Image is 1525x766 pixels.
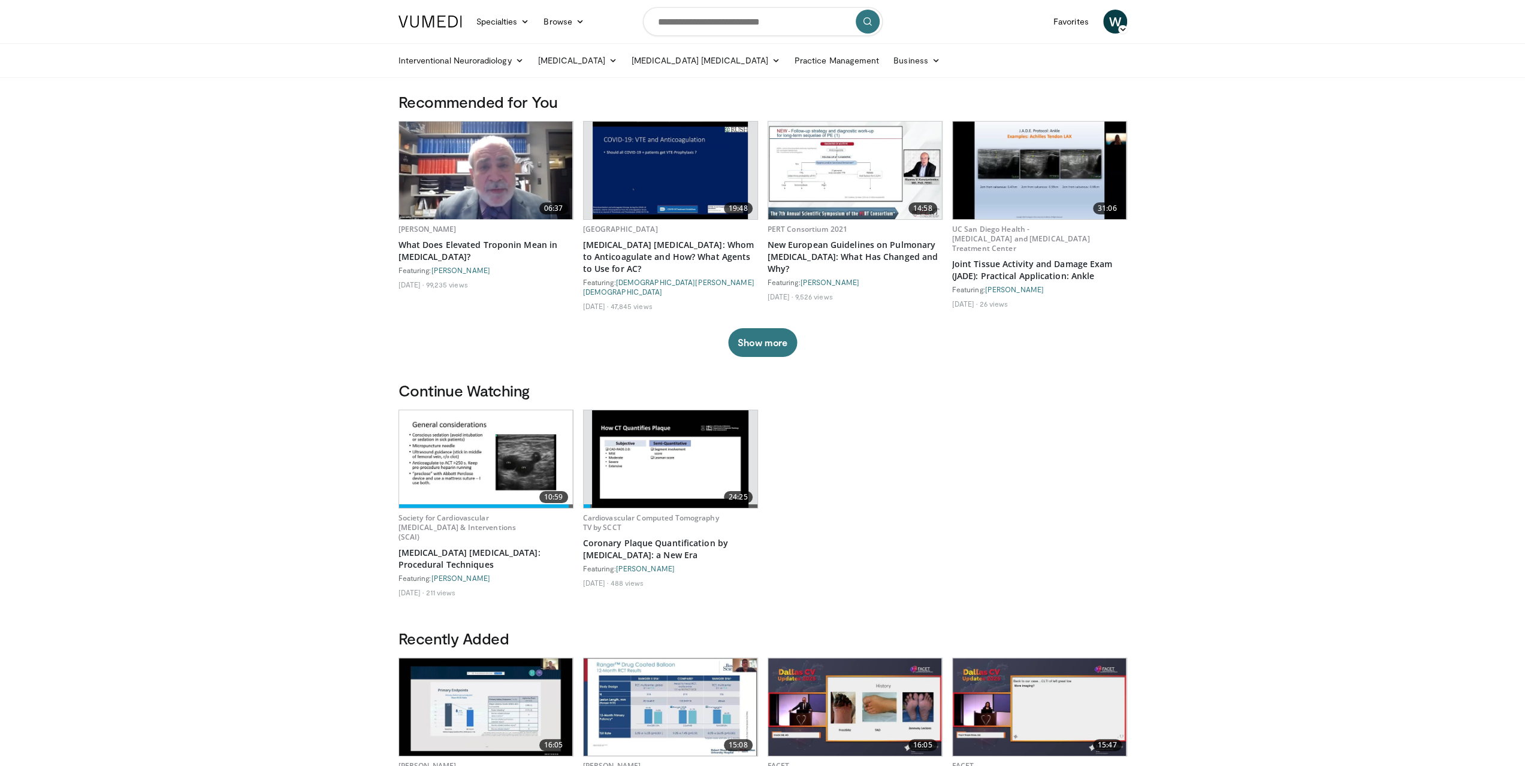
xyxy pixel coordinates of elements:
div: Featuring: [768,277,943,287]
a: 06:37 [399,122,573,219]
span: 19:48 [724,202,753,214]
a: New European Guidelines on Pulmonary [MEDICAL_DATA]: What Has Changed and Why? [768,239,943,275]
span: 16:05 [539,739,568,751]
span: 24:25 [724,491,753,503]
img: 74194be7-ea46-4463-b3f6-d5241959aea8.620x360_q85_upscale.jpg [584,658,757,756]
img: a5ec2051-5b5b-4d0d-97a5-f2fbdfb2c78a.620x360_q85_upscale.jpg [399,658,573,756]
a: 19:48 [584,122,757,219]
a: 10:59 [399,410,573,508]
a: [DEMOGRAPHIC_DATA][PERSON_NAME][DEMOGRAPHIC_DATA] [583,278,754,296]
a: [PERSON_NAME] [985,285,1044,293]
a: 31:06 [953,122,1127,219]
div: Featuring: [583,564,758,573]
span: 14:58 [908,202,937,214]
li: 47,845 views [610,301,652,311]
img: VuMedi Logo [398,16,462,28]
span: 10:59 [539,491,568,503]
a: What Does Elevated Troponin Mean in [MEDICAL_DATA]? [398,239,573,263]
div: Featuring: [398,573,573,583]
a: [PERSON_NAME] [431,266,490,274]
a: [MEDICAL_DATA] [531,49,624,72]
input: Search topics, interventions [643,7,883,36]
img: 19d6f46f-fc51-4bbe-aa3f-ab0c4992aa3b.620x360_q85_upscale.jpg [593,122,747,219]
img: 790fff67-4123-46da-9e9d-e3a81ab741d5.620x360_q85_upscale.jpg [399,410,573,508]
a: Cardiovascular Computed Tomography TV by SCCT [583,513,719,532]
li: 26 views [979,299,1008,308]
img: 0c0338ca-5dd8-4346-a5ad-18bcc17889a0.620x360_q85_upscale.jpg [768,122,942,219]
li: [DATE] [583,301,609,311]
a: W [1103,10,1127,34]
a: PERT Consortium 2021 [768,224,847,234]
a: 16:05 [399,658,573,756]
h3: Continue Watching [398,381,1127,400]
img: 0f0b986d-b874-497e-8222-281139a506d4.620x360_q85_upscale.jpg [592,410,748,508]
a: [PERSON_NAME] [616,564,675,573]
h3: Recommended for You [398,92,1127,111]
li: 99,235 views [425,280,467,289]
li: [DATE] [583,578,609,588]
a: 15:08 [584,658,757,756]
a: Interventional Neuroradiology [391,49,531,72]
button: Show more [728,328,797,357]
a: [PERSON_NAME] [431,574,490,582]
span: 16:05 [908,739,937,751]
a: Practice Management [787,49,886,72]
a: 14:58 [768,122,942,219]
img: 98daf78a-1d22-4ebe-927e-10afe95ffd94.620x360_q85_upscale.jpg [399,122,573,219]
img: f2cf6578-e068-444d-863e-805e7a418b97.620x360_q85_upscale.jpg [953,122,1127,219]
li: 488 views [610,578,644,588]
span: 06:37 [539,202,568,214]
a: 24:25 [584,410,757,508]
li: [DATE] [952,299,978,308]
a: Business [886,49,947,72]
img: b3858a8f-00d1-47ef-845e-577090c17cda.620x360_q85_upscale.jpg [768,658,942,756]
a: [MEDICAL_DATA] [MEDICAL_DATA]: Whom to Anticoagulate and How? What Agents to Use for AC? [583,239,758,275]
a: 15:47 [953,658,1127,756]
li: 9,526 views [795,292,832,301]
a: [GEOGRAPHIC_DATA] [583,224,658,234]
a: [MEDICAL_DATA] [MEDICAL_DATA]: Procedural Techniques [398,547,573,571]
span: 15:47 [1093,739,1122,751]
li: [DATE] [398,588,424,597]
a: UC San Diego Health - [MEDICAL_DATA] and [MEDICAL_DATA] Treatment Center [952,224,1090,253]
a: Favorites [1046,10,1096,34]
div: Featuring: [583,277,758,296]
img: 1bcf1602-1416-4aba-95d7-b04da9a17afb.620x360_q85_upscale.jpg [953,658,1127,756]
li: [DATE] [398,280,424,289]
a: [PERSON_NAME] [398,224,457,234]
a: 16:05 [768,658,942,756]
a: Coronary Plaque Quantification by [MEDICAL_DATA]: a New Era [583,537,758,561]
li: 211 views [425,588,455,597]
a: Joint Tissue Activity and Damage Exam (JADE): Practical Application: Ankle [952,258,1127,282]
a: Browse [536,10,591,34]
a: Specialties [469,10,537,34]
span: 15:08 [724,739,753,751]
div: Featuring: [398,265,573,275]
li: [DATE] [768,292,793,301]
a: Society for Cardiovascular [MEDICAL_DATA] & Interventions (SCAI) [398,513,517,542]
a: [PERSON_NAME] [801,278,859,286]
a: [MEDICAL_DATA] [MEDICAL_DATA] [624,49,787,72]
span: 31:06 [1093,202,1122,214]
h3: Recently Added [398,629,1127,648]
div: Featuring: [952,284,1127,294]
